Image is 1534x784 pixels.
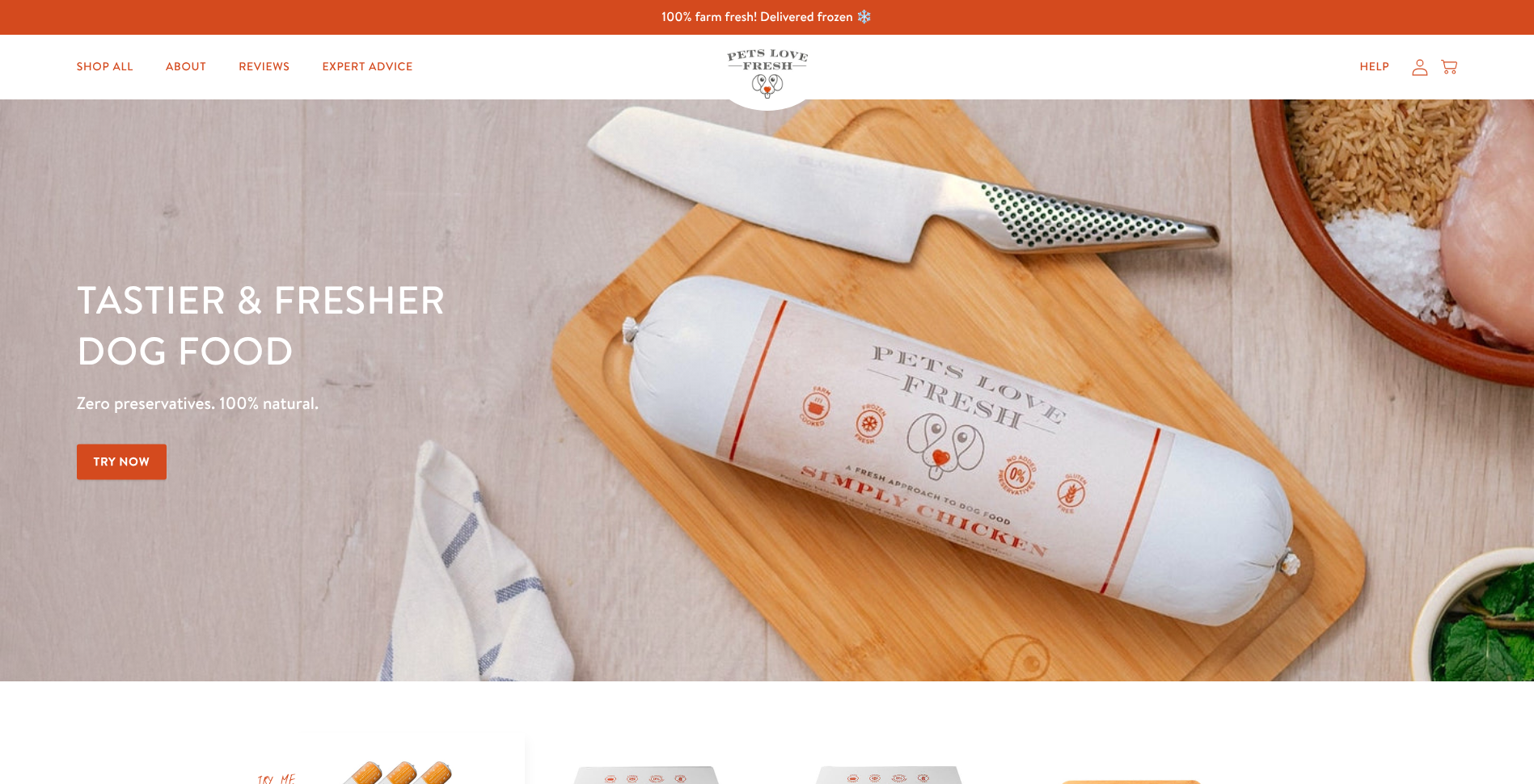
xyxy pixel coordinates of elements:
img: Pets Love Fresh [727,49,808,99]
a: Expert Advice [310,51,426,83]
a: Help [1346,51,1402,83]
h1: Tastier & fresher dog food [77,276,997,377]
a: Reviews [226,51,302,83]
a: Try Now [77,444,167,480]
a: About [153,51,219,83]
a: Shop All [64,51,146,83]
p: Zero preservatives. 100% natural. [77,389,997,418]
